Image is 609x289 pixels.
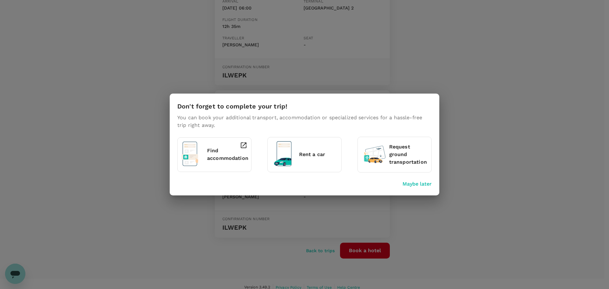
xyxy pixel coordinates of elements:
[207,147,248,162] p: Find accommodation
[177,101,287,111] h6: Don't forget to complete your trip!
[389,143,428,166] p: Request ground transportation
[177,114,432,129] p: You can book your additional transport, accommodation or specialized services for a hassle-free t...
[403,180,432,188] button: Maybe later
[299,151,337,158] p: Rent a car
